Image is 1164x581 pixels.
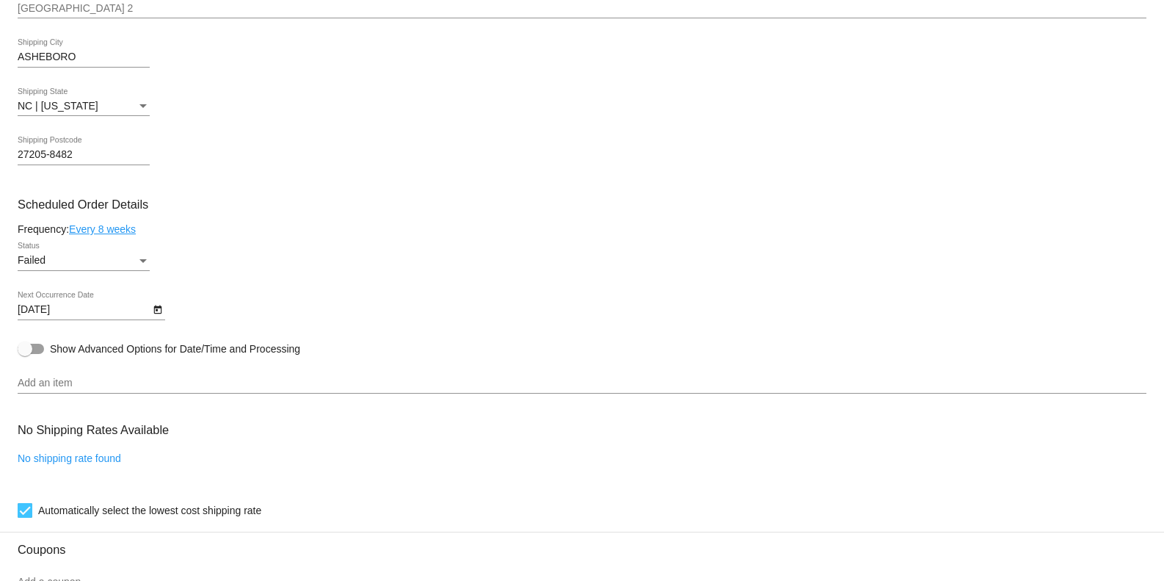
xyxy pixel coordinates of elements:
h3: Coupons [18,532,1146,557]
button: Open calendar [150,301,165,317]
mat-select: Status [18,255,150,267]
input: Shipping City [18,51,150,63]
input: Shipping Street 2 [18,3,1146,15]
mat-select: Shipping State [18,101,150,112]
span: Failed [18,254,46,266]
a: No shipping rate found [18,452,121,464]
h3: No Shipping Rates Available [18,414,169,446]
h3: Scheduled Order Details [18,198,1146,212]
span: NC | [US_STATE] [18,100,98,112]
div: Frequency: [18,223,1146,235]
span: Automatically select the lowest cost shipping rate [38,502,261,519]
a: Every 8 weeks [69,223,136,235]
input: Next Occurrence Date [18,304,150,316]
span: Show Advanced Options for Date/Time and Processing [50,342,300,356]
input: Add an item [18,378,1146,389]
input: Shipping Postcode [18,149,150,161]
